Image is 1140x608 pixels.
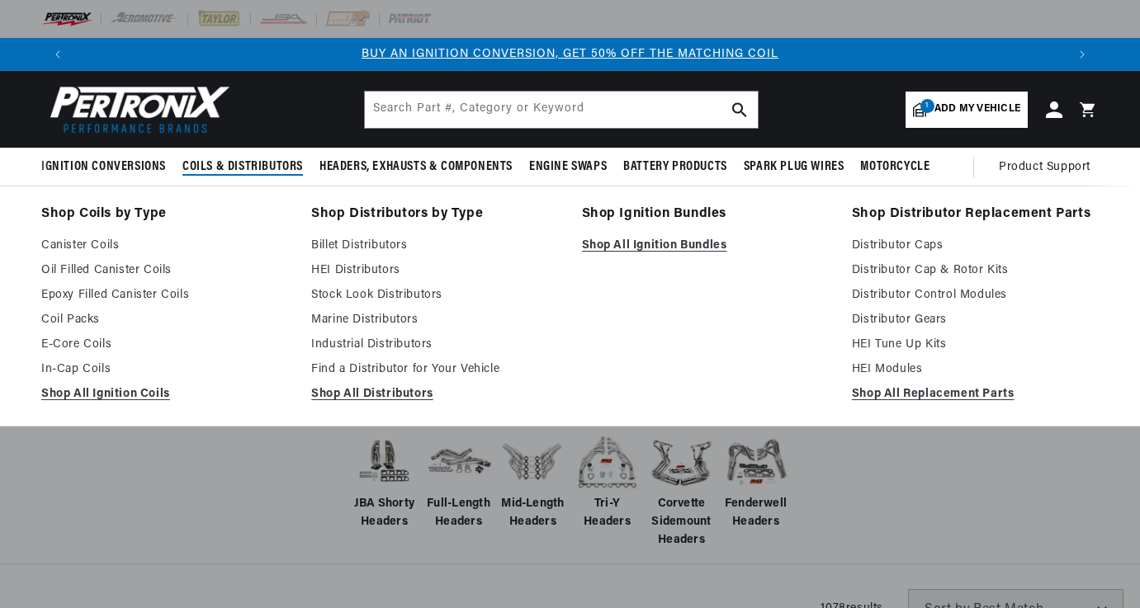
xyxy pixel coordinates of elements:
span: Tri-Y Headers [575,495,641,532]
summary: Spark Plug Wires [736,148,853,186]
span: Spark Plug Wires [744,158,844,176]
input: Search Part #, Category or Keyword [365,92,758,128]
div: Announcement [74,45,1066,64]
a: Corvette Sidemount Headers Corvette Sidemount Headers [649,429,715,550]
a: Distributor Cap & Rotor Kits [852,261,1099,280]
a: Find a Distributor for Your Vehicle [311,360,558,379]
span: Corvette Sidemount Headers [649,495,715,550]
button: Translation missing: en.sections.announcements.previous_announcement [41,38,74,71]
summary: Headers, Exhausts & Components [311,148,521,186]
span: Add my vehicle [934,101,1020,117]
a: Billet Distributors [311,236,558,256]
span: 1 [920,99,934,113]
summary: Motorcycle [852,148,938,186]
summary: Coils & Distributors [174,148,311,186]
a: Stock Look Distributors [311,285,558,305]
a: Canister Coils [41,236,288,256]
a: Shop Ignition Bundles [582,203,829,226]
a: Distributor Gears [852,310,1099,330]
a: Distributor Caps [852,236,1099,256]
span: Coils & Distributors [182,158,303,176]
a: Fenderwell Headers Fenderwell Headers [723,429,789,532]
a: JBA Shorty Headers JBA Shorty Headers [352,429,418,532]
span: Full-Length Headers [426,495,492,532]
a: Tri-Y Headers Tri-Y Headers [575,429,641,532]
a: HEI Tune Up Kits [852,335,1099,355]
summary: Engine Swaps [521,148,615,186]
a: Epoxy Filled Canister Coils [41,285,288,305]
summary: Battery Products [615,148,736,186]
a: Full-Length Headers Full-Length Headers [426,429,492,532]
img: Tri-Y Headers [575,429,641,495]
span: Mid-Length Headers [500,495,566,532]
a: Shop All Ignition Coils [41,384,288,404]
span: Engine Swaps [529,158,607,176]
a: Shop All Distributors [311,384,558,404]
span: Fenderwell Headers [723,495,789,532]
a: Coil Packs [41,310,288,330]
a: In-Cap Coils [41,360,288,379]
a: BUY AN IGNITION CONVERSION, GET 50% OFF THE MATCHING COIL [362,48,778,60]
img: Full-Length Headers [426,436,492,488]
a: Industrial Distributors [311,335,558,355]
a: HEI Distributors [311,261,558,280]
summary: Ignition Conversions [41,148,174,186]
img: Pertronix [41,81,231,138]
summary: Product Support [999,148,1099,187]
img: Corvette Sidemount Headers [649,429,715,495]
a: Shop Coils by Type [41,203,288,226]
span: Ignition Conversions [41,158,166,176]
img: Mid-Length Headers [500,429,566,495]
img: JBA Shorty Headers [352,434,418,489]
span: Product Support [999,158,1090,177]
a: Marine Distributors [311,310,558,330]
img: Fenderwell Headers [723,429,789,495]
span: JBA Shorty Headers [352,495,418,532]
a: Oil Filled Canister Coils [41,261,288,280]
span: Motorcycle [860,158,930,176]
div: 1 of 3 [74,45,1066,64]
button: Translation missing: en.sections.announcements.next_announcement [1066,38,1099,71]
a: E-Core Coils [41,335,288,355]
a: Distributor Control Modules [852,285,1099,305]
a: Shop Distributors by Type [311,203,558,226]
a: Shop All Replacement Parts [852,384,1099,404]
span: Headers, Exhausts & Components [319,158,513,176]
button: search button [721,92,758,128]
a: 1Add my vehicle [906,92,1028,128]
a: Mid-Length Headers Mid-Length Headers [500,429,566,532]
a: Shop All Ignition Bundles [582,236,829,256]
span: Battery Products [623,158,727,176]
a: HEI Modules [852,360,1099,379]
a: Shop Distributor Replacement Parts [852,203,1099,226]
